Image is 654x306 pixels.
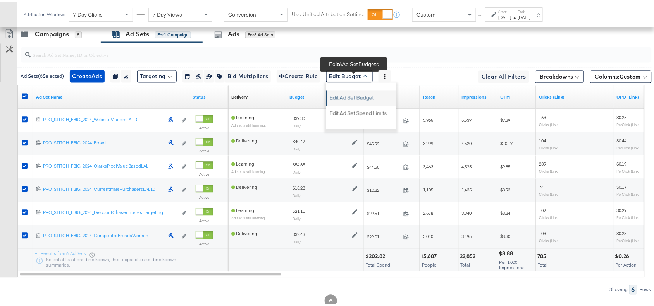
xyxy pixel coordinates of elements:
span: Learning [231,113,254,119]
a: Reflects the ability of your Ad Set to achieve delivery based on ad states, schedule and budget. [231,93,248,99]
label: Active [196,171,213,176]
button: Clear All Filters [478,69,529,82]
sub: Clicks (Link) [539,121,559,126]
a: Shows the current state of your Ad Set. [193,93,225,99]
a: The number of people your ad was served to. [423,93,456,99]
sub: Per Click (Link) [617,214,640,219]
label: Active [196,124,213,129]
div: PRO_STITCH_FBIG_2024_DiscountChaserInterestTargeting [43,208,177,214]
span: Conversion [228,10,256,17]
span: Edit Ad Set Budget [330,90,374,100]
span: $7.39 [501,116,511,122]
span: 74 [539,183,544,189]
span: $0.44 [617,137,627,142]
button: CreateAds [70,69,105,81]
span: 1,435 [462,186,472,191]
div: $13.28 [293,184,305,190]
sub: Per Click (Link) [617,237,640,242]
sub: Per Click (Link) [617,168,640,172]
div: Campaigns [35,29,69,38]
sub: Daily [293,215,301,220]
span: Custom [416,10,435,17]
sub: Per Click (Link) [617,121,640,126]
sub: Per Click (Link) [617,191,640,195]
div: $21.11 [293,207,305,213]
div: $0.26 [615,251,632,259]
span: Total [538,261,548,267]
span: ↑ [477,13,484,16]
a: PRO_STITCH_FBIG_2024_DiscountChaserInterestTargeting [43,208,177,216]
span: Custom [620,72,641,79]
label: Active [196,194,213,199]
span: $10.17 [501,139,513,145]
span: People [422,261,437,267]
span: 3,463 [423,162,433,168]
a: PRO_STITCH_FBIG_2024_ClarksPixelValueBasedLAL [43,162,164,170]
div: Delivery [231,93,248,99]
div: PRO_STITCH_FBIG_2024_Broad [43,138,164,145]
span: 102 [539,206,546,212]
span: 1,105 [423,186,433,191]
label: Use Unified Attribution Setting: [292,9,365,17]
span: 5,537 [462,116,472,122]
span: $0.28 [617,229,627,235]
button: Edit Ad Set Budget [327,89,396,101]
span: Clear All Filters [482,71,526,80]
div: Attribution Window: [23,10,65,16]
div: 6 [629,284,637,293]
sub: Daily [293,122,301,127]
strong: to [511,13,518,19]
button: Edit Ad Set Spend Limits [327,104,396,117]
a: Your Ad Set name. [36,93,186,99]
span: $0.17 [617,183,627,189]
button: Edit Budget [326,69,373,81]
a: PRO_STITCH_FBIG_2024_CurrentMalePurchasersLAL10 [43,185,164,193]
button: Create Rule [277,69,320,81]
a: The number of times your ad was served. On mobile apps an ad is counted as served the first time ... [462,93,494,99]
span: 2,678 [423,209,433,215]
input: Search Ad Set Name, ID or Objective [31,43,594,58]
sub: Clicks (Link) [539,191,559,195]
span: Columns: [595,72,641,79]
sub: Clicks (Link) [539,237,559,242]
button: Bid Multipliers [225,69,271,81]
sub: Daily [293,238,301,243]
a: The average cost you've paid to have 1,000 impressions of your ad. [501,93,533,99]
span: 3,495 [462,232,472,238]
span: Learning [231,160,254,166]
span: 4,520 [462,139,472,145]
span: Total Spend [366,261,390,267]
span: $29.01 [367,232,400,238]
span: Delivering [231,137,257,142]
span: $0.25 [617,113,627,119]
sub: Ad set is still learning. [231,121,266,126]
div: [DATE] [499,13,511,19]
div: Showing: [609,285,629,291]
span: $0.29 [617,206,627,212]
span: Delivering [231,229,257,235]
button: Columns:Custom [590,69,652,82]
div: 22,852 [460,251,478,259]
a: PRO_STITCH_FBIG_2024_CompetitorBrandsWomen [43,231,164,239]
label: End: [518,8,531,13]
span: $44.55 [367,163,400,169]
sub: Daily [293,192,301,197]
span: 4,525 [462,162,472,168]
span: $45.99 [367,140,400,145]
button: Targeting [137,69,177,81]
span: Edit Ad Set Spend Limits [330,106,387,116]
label: Active [196,147,213,152]
div: 5 [75,30,82,37]
span: 7 Day Views [153,10,182,17]
span: $12.82 [367,186,400,192]
span: $9.85 [501,162,511,168]
span: Learning [231,206,254,212]
span: Bid Multipliers [227,70,268,80]
div: for 1 Campaign [155,30,191,37]
sub: Daily [293,145,301,150]
span: $8.84 [501,209,511,215]
span: 104 [539,137,546,142]
sub: Clicks (Link) [539,214,559,219]
span: Per Action [616,261,637,267]
div: PRO_STITCH_FBIG_2024_ClarksPixelValueBasedLAL [43,162,164,168]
